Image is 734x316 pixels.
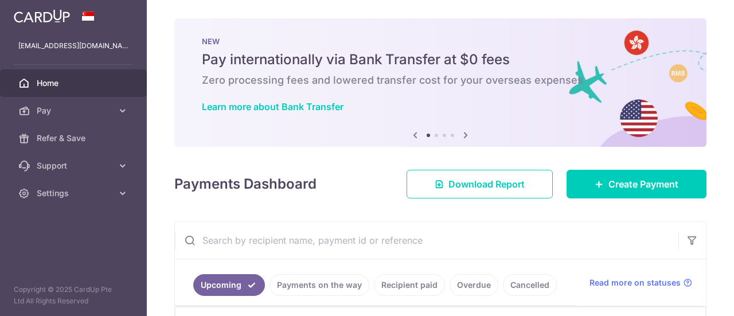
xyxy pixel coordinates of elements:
[174,174,317,194] h4: Payments Dashboard
[202,73,679,87] h6: Zero processing fees and lowered transfer cost for your overseas expenses
[450,274,498,296] a: Overdue
[174,18,706,147] img: Bank transfer banner
[202,101,343,112] a: Learn more about Bank Transfer
[608,177,678,191] span: Create Payment
[37,160,112,171] span: Support
[37,188,112,199] span: Settings
[37,132,112,144] span: Refer & Save
[18,40,128,52] p: [EMAIL_ADDRESS][DOMAIN_NAME]
[448,177,525,191] span: Download Report
[589,277,692,288] a: Read more on statuses
[37,105,112,116] span: Pay
[37,77,112,89] span: Home
[589,277,681,288] span: Read more on statuses
[14,9,70,23] img: CardUp
[567,170,706,198] a: Create Payment
[202,37,679,46] p: NEW
[407,170,553,198] a: Download Report
[374,274,445,296] a: Recipient paid
[193,274,265,296] a: Upcoming
[270,274,369,296] a: Payments on the way
[503,274,557,296] a: Cancelled
[202,50,679,69] h5: Pay internationally via Bank Transfer at $0 fees
[175,222,678,259] input: Search by recipient name, payment id or reference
